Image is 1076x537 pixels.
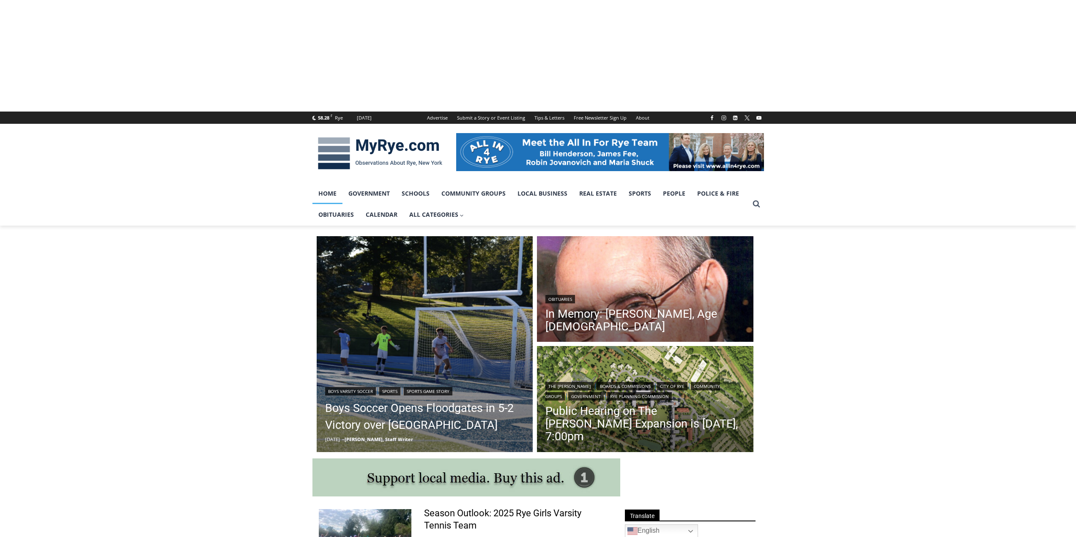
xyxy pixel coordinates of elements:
span: All Categories [409,210,464,219]
img: All in for Rye [456,133,764,171]
span: Translate [625,510,660,521]
a: Community Groups [435,183,512,204]
a: Linkedin [730,113,740,123]
nav: Primary Navigation [312,183,749,226]
a: Sports [379,387,400,395]
img: MyRye.com [312,131,448,175]
a: The [PERSON_NAME] [545,382,594,390]
a: Home [312,183,342,204]
a: Free Newsletter Sign Up [569,112,631,124]
a: Boards & Commissions [597,382,654,390]
span: – [342,436,345,442]
div: [DATE] [357,114,372,122]
a: Submit a Story or Event Listing [452,112,530,124]
div: Rye [335,114,343,122]
time: [DATE] [325,436,340,442]
a: About [631,112,654,124]
a: Real Estate [573,183,623,204]
a: Read More Public Hearing on The Osborn Expansion is Tuesday, 7:00pm [537,346,753,454]
a: Calendar [360,204,403,225]
span: 58.28 [318,114,329,121]
a: Government [568,392,604,401]
a: Season Outlook: 2025 Rye Girls Varsity Tennis Team [424,507,610,532]
a: X [742,113,752,123]
a: Public Hearing on The [PERSON_NAME] Expansion is [DATE], 7:00pm [545,405,745,443]
a: Facebook [707,113,717,123]
a: Sports Game Story [404,387,452,395]
a: Read More Boys Soccer Opens Floodgates in 5-2 Victory over Westlake [317,236,533,452]
a: In Memory: [PERSON_NAME], Age [DEMOGRAPHIC_DATA] [545,308,745,333]
a: [PERSON_NAME], Staff Writer [345,436,413,442]
a: Obituaries [545,295,575,303]
a: Government [342,183,396,204]
a: Read More In Memory: Donald J. Demas, Age 90 [537,236,753,344]
nav: Secondary Navigation [422,112,654,124]
a: People [657,183,691,204]
a: YouTube [754,113,764,123]
a: Instagram [719,113,729,123]
a: Obituaries [312,204,360,225]
a: Sports [623,183,657,204]
img: (PHOTO: Illustrative plan of The Osborn's proposed site plan from the July 10, 2025 planning comm... [537,346,753,454]
span: F [331,113,332,118]
img: Obituary - Donald J. Demas [537,236,753,344]
div: | | [325,385,525,395]
div: | | | | | [545,380,745,401]
a: City of Rye [657,382,687,390]
a: Boys Soccer Opens Floodgates in 5-2 Victory over [GEOGRAPHIC_DATA] [325,400,525,433]
a: Local Business [512,183,573,204]
a: Schools [396,183,435,204]
img: support local media, buy this ad [312,458,620,496]
img: (PHOTO: Rye Boys Soccer's Connor Dehmer (#25) scored the game-winning goal to help the Garnets de... [317,236,533,452]
a: Tips & Letters [530,112,569,124]
a: All Categories [403,204,470,225]
a: Police & Fire [691,183,745,204]
button: View Search Form [749,196,764,212]
img: en [627,526,638,536]
a: Boys Varsity Soccer [325,387,376,395]
a: Rye Planning Commission [607,392,672,401]
a: Advertise [422,112,452,124]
